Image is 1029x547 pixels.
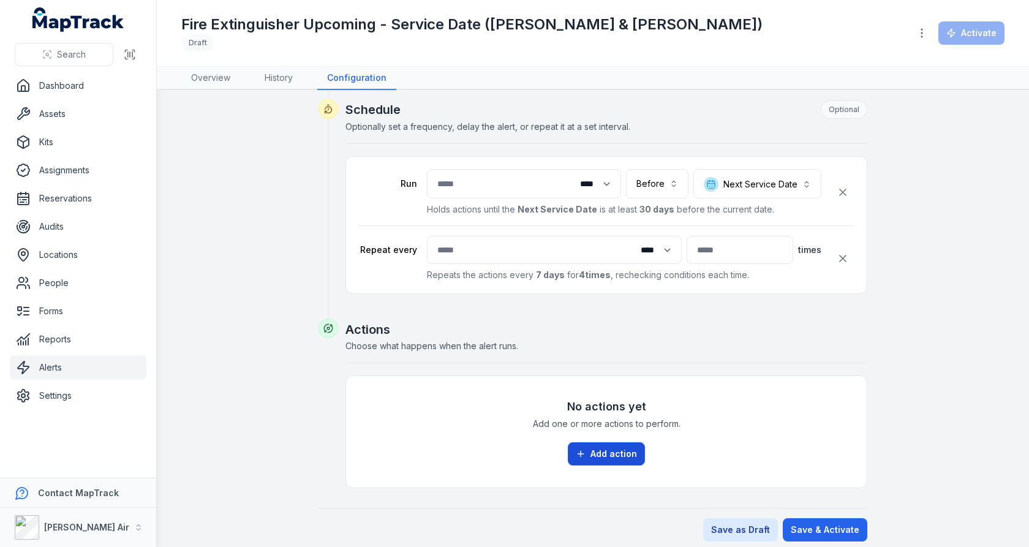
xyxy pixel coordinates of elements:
[345,341,518,351] span: Choose what happens when the alert runs.
[533,418,680,430] span: Add one or more actions to perform.
[639,204,674,214] strong: 30 days
[345,121,630,132] span: Optionally set a frequency, delay the alert, or repeat it at a set interval.
[703,518,778,541] button: Save as Draft
[181,67,240,90] a: Overview
[10,383,146,408] a: Settings
[317,67,396,90] a: Configuration
[536,270,565,280] strong: 7 days
[10,327,146,352] a: Reports
[10,74,146,98] a: Dashboard
[798,244,821,256] span: times
[345,100,867,119] h2: Schedule
[783,518,867,541] button: Save & Activate
[693,169,821,198] button: Next Service Date
[567,398,646,415] h3: No actions yet
[10,186,146,211] a: Reservations
[626,169,688,198] button: Before
[57,48,86,61] span: Search
[10,102,146,126] a: Assets
[10,271,146,295] a: People
[358,178,417,190] label: Run
[427,269,821,281] p: Repeats the actions every for , rechecking conditions each time.
[15,43,113,66] button: Search
[10,214,146,239] a: Audits
[427,203,821,216] p: Holds actions until the is at least before the current date.
[10,299,146,323] a: Forms
[255,67,303,90] a: History
[32,7,124,32] a: MapTrack
[579,270,611,280] strong: 4 times
[345,321,867,338] h2: Actions
[518,204,597,214] strong: Next Service Date
[181,34,214,51] div: Draft
[10,355,146,380] a: Alerts
[358,244,417,256] label: Repeat every
[44,522,129,532] strong: [PERSON_NAME] Air
[10,243,146,267] a: Locations
[821,100,867,119] div: Optional
[181,15,763,34] h1: Fire Extinguisher Upcoming - Service Date ([PERSON_NAME] & [PERSON_NAME])
[10,130,146,154] a: Kits
[568,442,645,466] button: Add action
[10,158,146,183] a: Assignments
[38,488,119,498] strong: Contact MapTrack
